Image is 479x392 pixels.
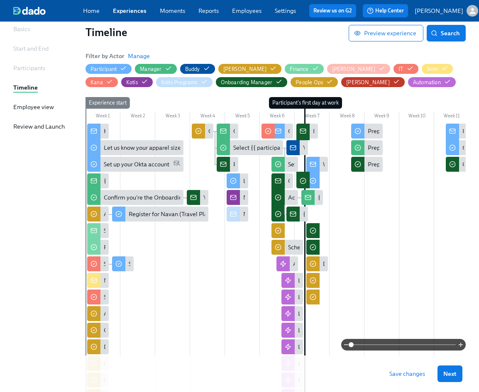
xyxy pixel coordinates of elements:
div: One week til {{ participant.firstName }} starts! [288,177,411,185]
span: Help Center [367,7,404,15]
button: [PERSON_NAME] [341,77,405,87]
div: Register State & Update Status Sheet [87,240,109,255]
div: Basics [13,25,30,33]
button: Help Center [363,4,408,17]
div: Live onboarding (converters): How We Hire [298,326,412,334]
button: [PERSON_NAME] [415,5,478,17]
div: Add to team meetings/tools/accounts/docs/boards [288,193,423,202]
div: Start and End [13,44,49,53]
div: Add New Hire to Navan [87,207,109,222]
div: Week 9 [364,112,399,122]
div: Kicking Off Onboarding at ClassDojo [104,127,200,135]
div: Register for Navan (Travel Platform) [129,210,225,218]
div: State Registration [87,223,109,238]
div: Confirm you're the Onboarding Manager [104,193,211,202]
button: Manage [128,52,150,60]
a: Employees [232,7,261,15]
button: Onboarding Manager [216,77,288,87]
div: Live onboarding (converters): Candor & Feedback [298,309,429,318]
div: Schedule Manager IRL Onboarding call [87,290,109,304]
div: You're the onboarding manager for new team member: {{ participant.fullName }} [203,193,418,202]
div: Live onboarding (converters): Revenue [298,293,400,301]
button: Save changes [384,365,431,382]
div: Week 5 [225,112,260,122]
div: Review and Launch [13,122,65,131]
button: Manager [135,64,176,74]
div: One week to go! [271,124,293,139]
div: Week 7 [295,112,330,122]
span: Preview experience [356,29,416,37]
div: Prepare a Like and a Wish for your next 1:1 with {{ manager.firstName }} [351,124,383,139]
div: Hide Participant [90,65,117,73]
div: Hide Gregg [332,65,376,73]
div: Schedule 30/60/90 day check-ins for {{ participant.fullName }} [271,240,303,255]
div: Welcome to ClassDojo — We’re So Glad You’re Here! [323,160,460,168]
button: Next [437,365,462,382]
p: [PERSON_NAME] [415,7,463,15]
a: dado [13,7,83,15]
button: IT [393,64,418,74]
div: Hide Onboarding Manager [221,78,273,86]
button: Preview experience [349,25,423,41]
div: New Swag request from ClassDojo [243,210,334,218]
div: Timeline [13,83,38,92]
div: Set up your 1:1s with {{ participant.firstName }} [288,160,412,168]
div: Prepare onboarding doc for {{ participant.fullName }} [217,157,238,172]
button: Finance [285,64,323,74]
div: Add New Hire to Navan [104,210,166,218]
div: Day 1 Welcome Meeting & Shareable Deck [323,260,436,268]
div: {{ participant.firstName }} starts soon! [318,193,420,202]
button: Participant [86,64,132,74]
div: {{ participant.firstName }}'s onboarding buddy [303,210,426,218]
div: Onboarding doc for {{ participant.fullName }} is ready [233,127,376,135]
a: Reports [198,7,219,15]
div: Live onboarding (converters): How We Hire [281,323,303,338]
div: You're the onboarding manager for new team member: {{ participant.fullName }} [187,190,208,205]
div: Let us know which Live Onboarding sessions you would like to attend [243,177,424,185]
span: Personal Email [174,160,180,169]
div: Hide Kotis Programs [161,78,198,86]
div: It's time for your 30 day check-in! [446,124,467,139]
div: Hide Erika [223,65,267,73]
div: {{ participant.fullName }} has accepted our offer! [87,173,109,188]
div: Add to Slack channels [293,260,350,268]
button: Automation [408,77,456,87]
button: Kana [86,77,118,87]
div: Select your IT kit from Allwhere [112,256,134,271]
span: Next [443,370,457,378]
a: Home [83,7,100,15]
div: Onboarding doc for {{ participant.fullName }} is ready [217,124,238,139]
div: Select {{ participant.firstName }}'s buddy [233,144,342,152]
h6: Filter by Actor [86,51,125,61]
div: {{ participant.firstName }} starts soon! [301,190,323,205]
div: Week 4 [190,112,225,122]
div: New Team Member: {{ participant.fullName }} is joining [87,273,109,288]
div: Add to team meetings/tools/accounts/docs/boards [271,190,298,205]
div: Complete the 30-day Feedback Survey [446,140,467,155]
button: Buddy [180,64,215,74]
div: Hide Urjit [346,78,390,86]
div: Week 2 [120,112,155,122]
div: Set up your Okta account [104,160,169,168]
div: Add to Slack channels [276,256,298,271]
a: Review us on G2 [313,7,352,15]
div: Create the Onboarding document for {{ participant.fullName }} [208,127,376,135]
button: [PERSON_NAME] [218,64,282,74]
div: Live onboarding sessions (non-converters) [298,276,409,285]
button: Jenn [422,64,453,74]
div: Create State Handbook Appendix [104,326,192,334]
div: Week 10 [399,112,434,122]
button: Kotis [121,77,153,87]
div: Hide IT [398,65,403,73]
div: Prepare a Like and a Wish for your next 1:1 with {{ participant.firstName }} [351,157,383,172]
div: You're the buddy for new team member: {{ participant.fullName }} [303,144,479,152]
div: One week to go! [288,127,331,135]
div: Schedule 30/60/90 day check-ins for {{ participant.fullName }} [288,243,457,251]
div: Complete the 30-day check-in for {{ participant.firstName }} [446,157,467,172]
div: New Team Member: {{ participant.fullName }} is joining [104,276,253,285]
div: Select {{ participant.firstName }}'s buddy [217,140,283,155]
div: Week 11 [434,112,469,122]
div: Day 1 Welcome Meeting & Shareable Deck [306,256,328,271]
div: Hide Manager [140,65,161,73]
